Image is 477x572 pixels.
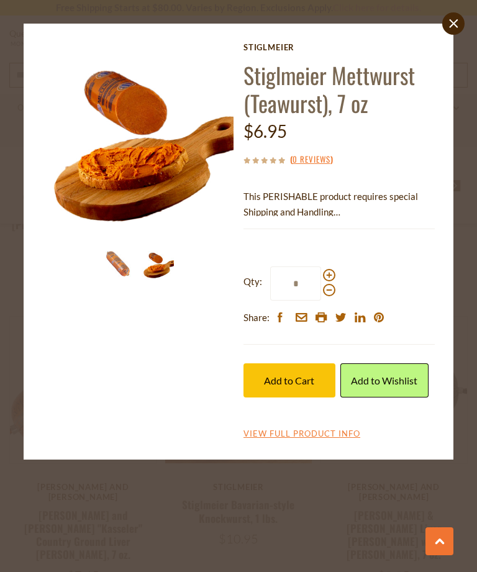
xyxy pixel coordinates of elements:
strong: Qty: [243,274,262,289]
span: Share: [243,310,270,325]
a: View Full Product Info [243,429,360,440]
a: Stiglmeier [243,42,435,52]
img: Stiglmeier Mettwurst (Teawurst), 7 oz [142,248,174,280]
span: Add to Cart [264,375,314,386]
img: Stiglmeier Mettwurst (Teawurst), 7 oz [42,42,234,234]
a: 0 Reviews [293,153,330,166]
img: Stiglmeier Mettwurst (Teawurst), 7 oz [102,248,134,280]
p: This PERISHABLE product requires special Shipping and Handling [243,189,435,220]
span: ( ) [290,153,333,165]
a: Stiglmeier Mettwurst (Teawurst), 7 oz [243,58,415,119]
input: Qty: [270,266,321,301]
span: $6.95 [243,120,287,142]
a: Add to Wishlist [340,363,429,397]
button: Add to Cart [243,363,335,397]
